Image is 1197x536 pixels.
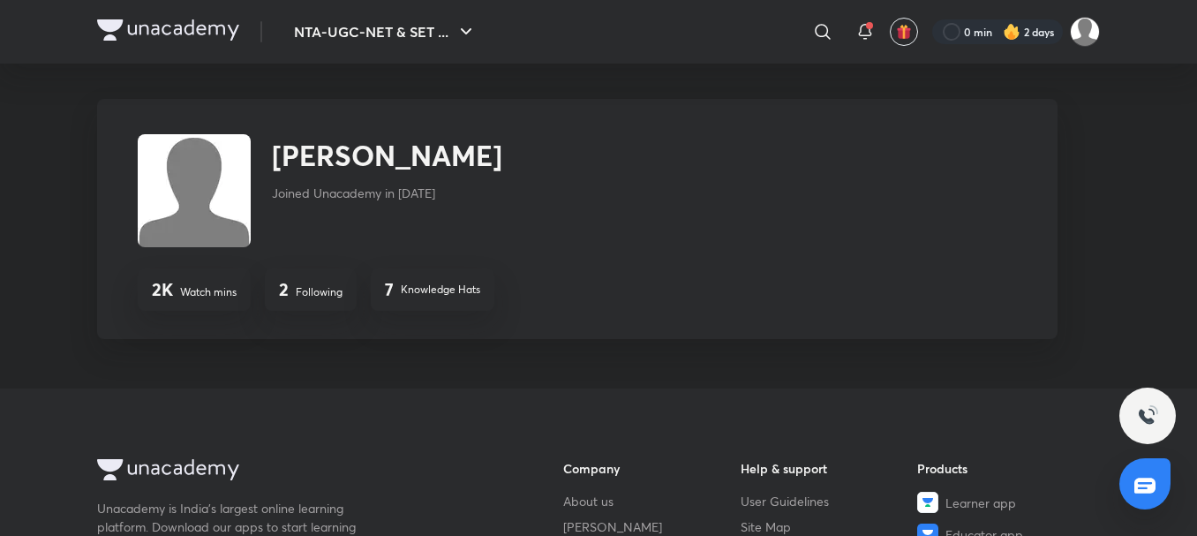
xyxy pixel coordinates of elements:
[97,19,239,45] a: Company Logo
[272,184,502,202] p: Joined Unacademy in [DATE]
[97,459,239,480] img: Company Logo
[401,282,480,298] p: Knowledge Hats
[97,499,362,536] p: Unacademy is India’s largest online learning platform. Download our apps to start learning
[741,492,918,510] a: User Guidelines
[97,19,239,41] img: Company Logo
[1070,17,1100,47] img: Diksha Mishra
[563,459,741,478] h6: Company
[917,492,938,513] img: Learner app
[1137,405,1158,427] img: ttu
[1003,23,1020,41] img: streak
[917,492,1095,513] a: Learner app
[279,279,289,300] h4: 2
[741,517,918,536] a: Site Map
[563,517,741,536] a: [PERSON_NAME]
[97,459,507,485] a: Company Logo
[180,284,237,300] p: Watch mins
[152,279,173,300] h4: 2K
[283,14,487,49] button: NTA-UGC-NET & SET ...
[563,492,741,510] a: About us
[890,18,918,46] button: avatar
[385,279,394,300] h4: 7
[296,284,343,300] p: Following
[741,459,918,478] h6: Help & support
[945,494,1016,512] span: Learner app
[896,24,912,40] img: avatar
[917,459,1095,478] h6: Products
[272,134,502,177] h2: [PERSON_NAME]
[138,134,251,247] img: Avatar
